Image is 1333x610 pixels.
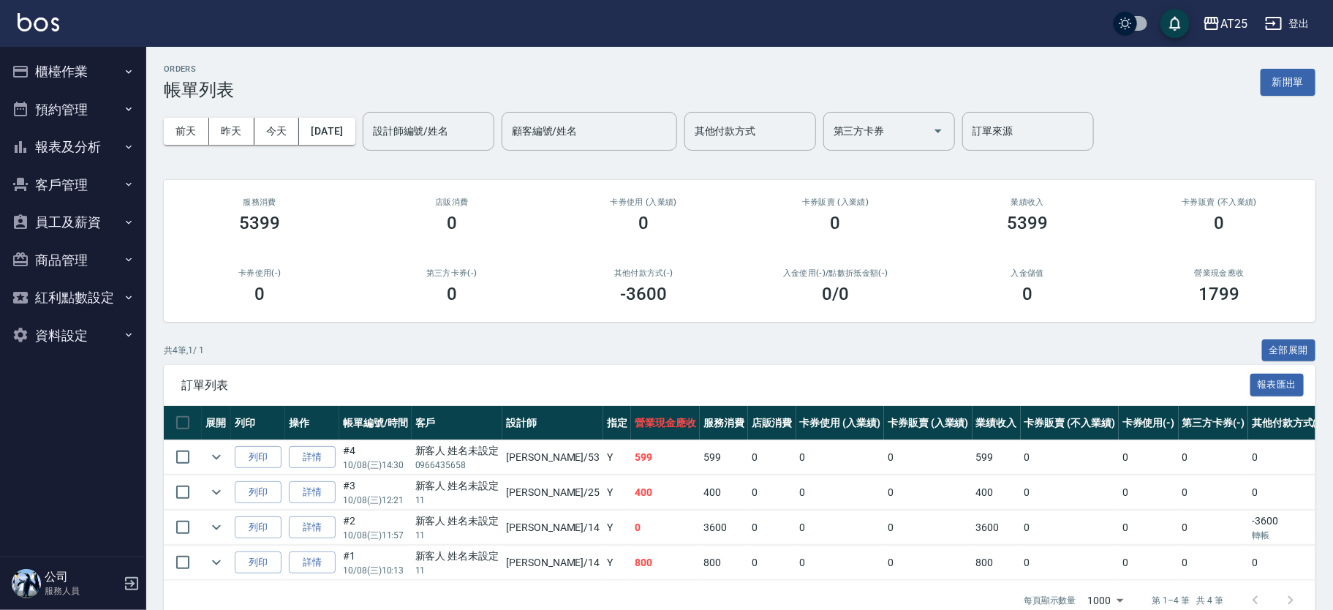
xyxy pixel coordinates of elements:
[631,440,700,475] td: 599
[700,475,748,510] td: 400
[6,91,140,129] button: 預約管理
[973,475,1021,510] td: 400
[1021,546,1119,580] td: 0
[565,268,722,278] h2: 其他付款方式(-)
[748,511,796,545] td: 0
[343,529,408,542] p: 10/08 (三) 11:57
[1262,339,1316,362] button: 全部展開
[700,546,748,580] td: 800
[1021,511,1119,545] td: 0
[181,378,1250,393] span: 訂單列表
[1248,440,1329,475] td: 0
[1197,9,1253,39] button: AT25
[884,546,973,580] td: 0
[181,268,339,278] h2: 卡券使用(-)
[205,551,227,573] button: expand row
[415,564,499,577] p: 11
[415,478,499,494] div: 新客人 姓名未設定
[289,481,336,504] a: 詳情
[6,241,140,279] button: 商品管理
[631,475,700,510] td: 400
[164,64,234,74] h2: ORDERS
[45,570,119,584] h5: 公司
[502,406,603,440] th: 設計師
[1152,594,1223,607] p: 第 1–4 筆 共 4 筆
[447,284,457,304] h3: 0
[603,440,631,475] td: Y
[502,440,603,475] td: [PERSON_NAME] /53
[205,446,227,468] button: expand row
[831,213,841,233] h3: 0
[164,80,234,100] h3: 帳單列表
[231,406,285,440] th: 列印
[1179,440,1249,475] td: 0
[285,406,339,440] th: 操作
[12,569,41,598] img: Person
[1248,511,1329,545] td: -3600
[343,564,408,577] p: 10/08 (三) 10:13
[1141,268,1299,278] h2: 營業現金應收
[796,440,885,475] td: 0
[565,197,722,207] h2: 卡券使用 (入業績)
[164,118,209,145] button: 前天
[748,440,796,475] td: 0
[631,406,700,440] th: 營業現金應收
[796,546,885,580] td: 0
[748,546,796,580] td: 0
[254,284,265,304] h3: 0
[6,128,140,166] button: 報表及分析
[1160,9,1190,38] button: save
[235,551,282,574] button: 列印
[205,481,227,503] button: expand row
[1021,475,1119,510] td: 0
[1250,374,1304,396] button: 報表匯出
[1248,546,1329,580] td: 0
[884,406,973,440] th: 卡券販賣 (入業績)
[926,119,950,143] button: Open
[884,475,973,510] td: 0
[884,511,973,545] td: 0
[700,511,748,545] td: 3600
[973,546,1021,580] td: 800
[1250,377,1304,391] a: 報表匯出
[235,446,282,469] button: 列印
[700,406,748,440] th: 服務消費
[603,546,631,580] td: Y
[289,446,336,469] a: 詳情
[1261,69,1315,96] button: 新開單
[202,406,231,440] th: 展開
[1179,546,1249,580] td: 0
[343,459,408,472] p: 10/08 (三) 14:30
[415,459,499,472] p: 0966435658
[603,406,631,440] th: 指定
[412,406,503,440] th: 客戶
[374,268,531,278] h2: 第三方卡券(-)
[796,511,885,545] td: 0
[6,53,140,91] button: 櫃檯作業
[1259,10,1315,37] button: 登出
[415,513,499,529] div: 新客人 姓名未設定
[339,546,412,580] td: #1
[415,549,499,564] div: 新客人 姓名未設定
[1024,594,1076,607] p: 每頁顯示數量
[1199,284,1240,304] h3: 1799
[6,317,140,355] button: 資料設定
[1215,213,1225,233] h3: 0
[415,443,499,459] div: 新客人 姓名未設定
[339,406,412,440] th: 帳單編號/時間
[1119,511,1179,545] td: 0
[209,118,254,145] button: 昨天
[289,551,336,574] a: 詳情
[1021,406,1119,440] th: 卡券販賣 (不入業績)
[164,344,204,357] p: 共 4 筆, 1 / 1
[6,166,140,204] button: 客戶管理
[374,197,531,207] h2: 店販消費
[631,511,700,545] td: 0
[1179,406,1249,440] th: 第三方卡券(-)
[447,213,457,233] h3: 0
[235,481,282,504] button: 列印
[1119,546,1179,580] td: 0
[603,511,631,545] td: Y
[1179,475,1249,510] td: 0
[884,440,973,475] td: 0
